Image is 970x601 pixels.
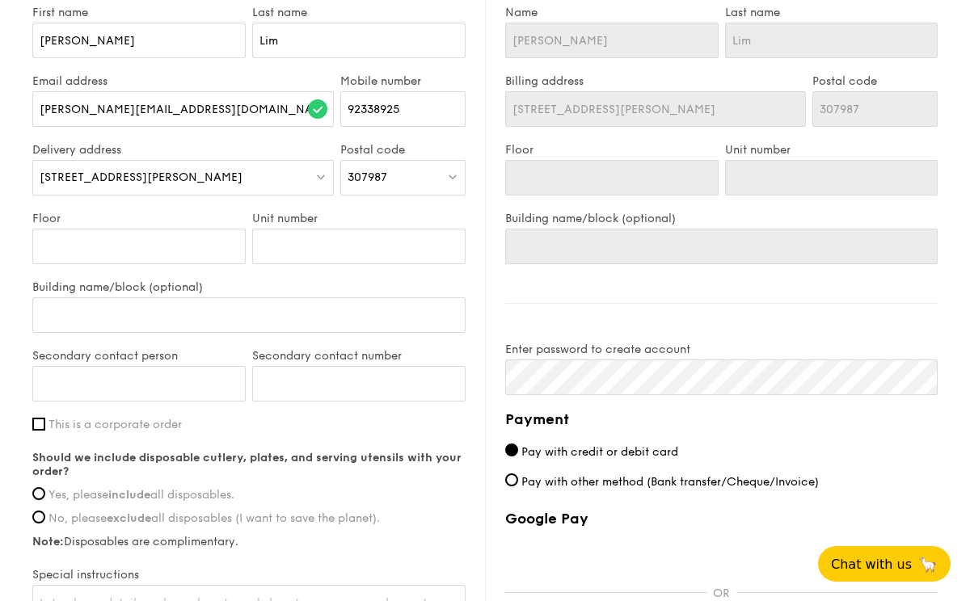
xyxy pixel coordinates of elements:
[48,511,380,525] span: No, please all disposables (I want to save the planet).
[315,170,327,183] img: icon-dropdown.fa26e9f9.svg
[818,546,951,582] button: Chat with us🦙
[32,568,466,582] label: Special instructions
[831,557,912,572] span: Chat with us
[32,74,334,88] label: Email address
[707,586,736,600] p: OR
[32,143,334,157] label: Delivery address
[340,74,466,88] label: Mobile number
[32,212,246,225] label: Floor
[107,511,151,525] strong: exclude
[32,511,45,523] input: No, pleaseexcludeall disposables (I want to save the planet).
[32,451,462,478] strong: Should we include disposable cutlery, plates, and serving utensils with your order?
[812,74,938,88] label: Postal code
[505,473,518,486] input: Pay with other method (Bank transfer/Cheque/Invoice)
[725,143,938,157] label: Unit number
[725,6,938,19] label: Last name
[505,443,518,456] input: Pay with credit or debit card
[32,535,466,548] label: Disposables are complimentary.
[32,418,45,431] input: This is a corporate order
[32,349,246,363] label: Secondary contact person
[340,143,466,157] label: Postal code
[32,280,466,294] label: Building name/block (optional)
[32,487,45,500] input: Yes, pleaseincludeall disposables.
[505,212,938,225] label: Building name/block (optional)
[505,6,719,19] label: Name
[505,74,806,88] label: Billing address
[505,343,938,356] label: Enter password to create account
[32,6,246,19] label: First name
[918,555,938,574] span: 🦙
[521,475,819,489] span: Pay with other method (Bank transfer/Cheque/Invoice)
[505,408,938,431] h4: Payment
[252,349,466,363] label: Secondary contact number
[252,212,466,225] label: Unit number
[521,445,678,459] span: Pay with credit or debit card
[252,6,466,19] label: Last name
[48,418,182,431] span: This is a corporate order
[505,143,719,157] label: Floor
[308,99,327,119] img: icon-success.f839ccf9.svg
[505,510,938,527] label: Google Pay
[40,170,242,184] span: [STREET_ADDRESS][PERSON_NAME]
[348,170,387,184] span: 307987
[505,537,938,573] iframe: Secure payment button frame
[32,535,64,548] strong: Note:
[108,488,150,502] strong: include
[48,488,234,502] span: Yes, please all disposables.
[447,170,458,183] img: icon-dropdown.fa26e9f9.svg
